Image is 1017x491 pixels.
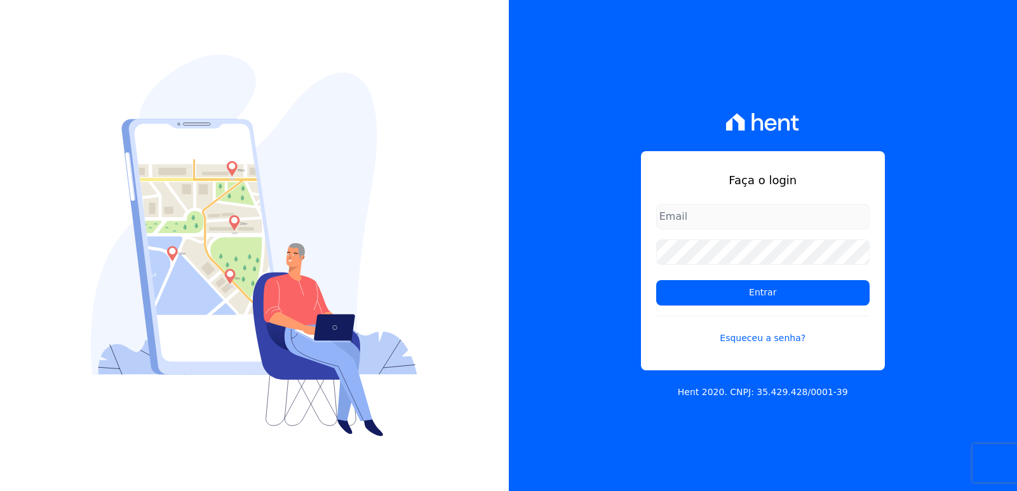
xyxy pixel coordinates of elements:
a: Esqueceu a senha? [656,316,870,345]
input: Entrar [656,280,870,306]
img: Login [91,55,417,436]
p: Hent 2020. CNPJ: 35.429.428/0001-39 [678,386,848,399]
h1: Faça o login [656,172,870,189]
input: Email [656,204,870,229]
